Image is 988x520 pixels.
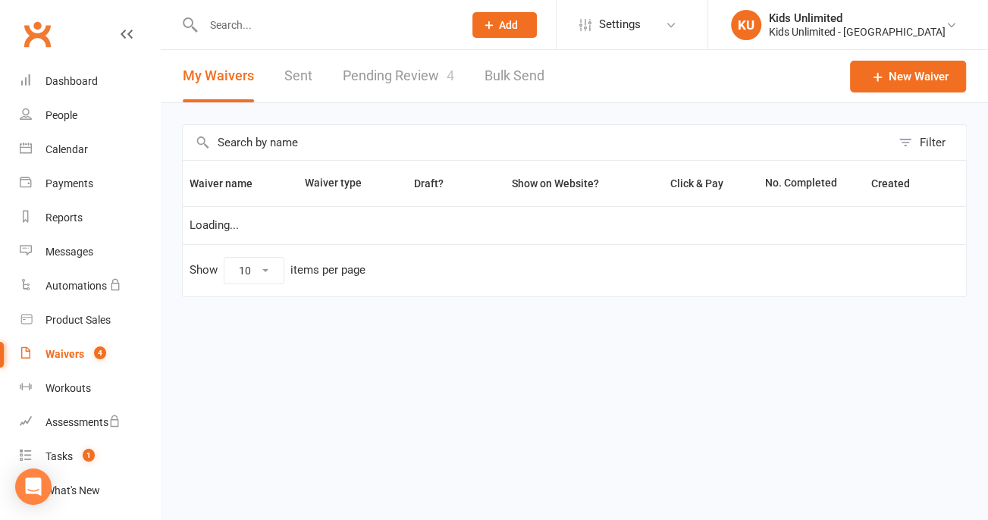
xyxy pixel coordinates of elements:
div: Automations [45,280,107,292]
div: KU [731,10,761,40]
input: Search by name [183,125,891,160]
button: Draft? [400,174,460,193]
div: Show [190,257,365,284]
a: Bulk Send [485,50,544,102]
div: Filter [920,133,946,152]
div: Tasks [45,450,73,462]
div: Open Intercom Messenger [15,468,52,505]
a: What's New [20,474,160,508]
a: Workouts [20,371,160,406]
a: Tasks 1 [20,440,160,474]
th: No. Completed [758,161,864,206]
div: items per page [290,264,365,277]
div: Assessments [45,416,121,428]
div: Calendar [45,143,88,155]
a: Payments [20,167,160,201]
span: 1 [83,449,95,462]
span: Waiver name [190,177,269,190]
a: New Waiver [850,61,966,92]
span: Settings [599,8,641,42]
button: Created [870,174,926,193]
div: Payments [45,177,93,190]
div: Reports [45,211,83,224]
span: Add [499,19,518,31]
a: Dashboard [20,64,160,99]
div: What's New [45,484,100,497]
span: Show on Website? [512,177,599,190]
span: 4 [94,346,106,359]
a: Reports [20,201,160,235]
a: Waivers 4 [20,337,160,371]
input: Search... [199,14,453,36]
div: Waivers [45,348,84,360]
a: Automations [20,269,160,303]
a: Pending Review4 [343,50,454,102]
a: Sent [284,50,312,102]
a: Calendar [20,133,160,167]
a: People [20,99,160,133]
div: People [45,109,77,121]
span: 4 [447,67,454,83]
div: Kids Unlimited - [GEOGRAPHIC_DATA] [769,25,946,39]
div: Messages [45,246,93,258]
button: My Waivers [183,50,254,102]
a: Product Sales [20,303,160,337]
span: Click & Pay [670,177,723,190]
button: Filter [891,125,966,160]
button: Waiver name [190,174,269,193]
a: Assessments [20,406,160,440]
span: Draft? [414,177,444,190]
a: Clubworx [18,15,56,53]
button: Add [472,12,537,38]
button: Click & Pay [657,174,740,193]
th: Waiver type [298,161,385,206]
div: Kids Unlimited [769,11,946,25]
div: Workouts [45,382,91,394]
span: Created [870,177,926,190]
div: Dashboard [45,75,98,87]
a: Messages [20,235,160,269]
div: Product Sales [45,314,111,326]
button: Show on Website? [498,174,616,193]
td: Loading... [183,206,966,244]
